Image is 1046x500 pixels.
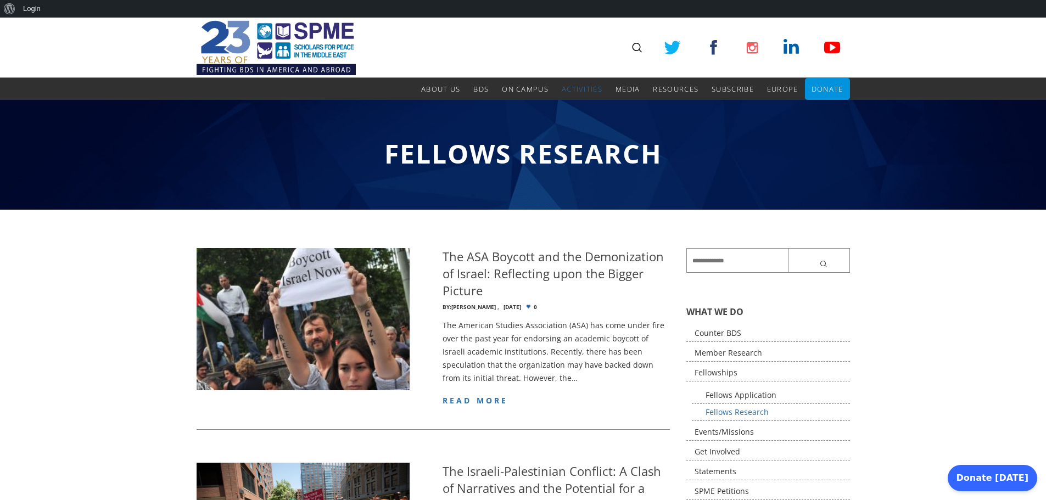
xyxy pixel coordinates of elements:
[504,304,521,310] time: [DATE]
[812,84,843,94] span: Donate
[686,443,850,460] a: Get Involved
[686,306,850,318] h5: WHAT WE DO
[686,463,850,480] a: Statements
[812,78,843,100] a: Donate
[502,78,549,100] a: On Campus
[384,136,662,171] span: Fellows Research
[712,84,754,94] span: Subscribe
[686,483,850,500] a: SPME Petitions
[692,404,850,421] a: Fellows Research
[502,84,549,94] span: On Campus
[443,248,670,299] h4: The ASA Boycott and the Demonization of Israel: Reflecting upon the Bigger Picture
[443,304,670,310] div: 0
[451,303,496,311] a: [PERSON_NAME]
[616,78,640,100] a: Media
[421,84,460,94] span: About Us
[653,78,698,100] a: Resources
[686,364,850,381] a: Fellowships
[686,424,850,441] a: Events/Missions
[443,395,508,406] a: read more
[197,18,356,78] img: SPME
[562,84,602,94] span: Activities
[692,387,850,404] a: Fellows Application
[767,84,798,94] span: Europe
[421,78,460,100] a: About Us
[473,78,489,100] a: BDS
[767,78,798,100] a: Europe
[443,303,451,311] span: By:
[443,319,670,384] p: The American Studies Association (ASA) has come under fire over the past year for endorsing an ac...
[616,84,640,94] span: Media
[473,84,489,94] span: BDS
[686,325,850,342] a: Counter BDS
[562,78,602,100] a: Activities
[712,78,754,100] a: Subscribe
[686,345,850,362] a: Member Research
[653,84,698,94] span: Resources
